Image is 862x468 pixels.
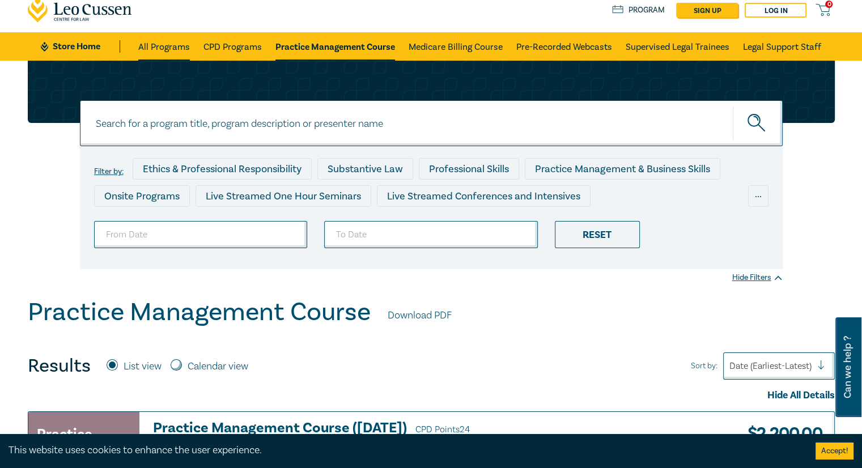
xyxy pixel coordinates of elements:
[203,32,262,61] a: CPD Programs
[37,424,92,444] h3: Practice
[317,158,413,180] div: Substantive Law
[124,359,162,374] label: List view
[41,40,120,53] a: Store Home
[743,32,821,61] a: Legal Support Staff
[545,212,649,234] div: National Programs
[825,1,833,8] span: 0
[28,388,835,403] div: Hide All Details
[842,324,853,410] span: Can we help ?
[80,100,783,146] input: Search for a program title, program description or presenter name
[153,420,619,437] h3: Practice Management Course ([DATE])
[409,32,503,61] a: Medicare Billing Course
[94,185,190,207] div: Onsite Programs
[388,308,452,323] a: Download PDF
[275,32,395,61] a: Practice Management Course
[94,221,308,248] input: From Date
[196,185,371,207] div: Live Streamed One Hour Seminars
[676,3,738,18] a: sign up
[745,3,806,18] a: Log in
[729,360,732,372] input: Sort by
[133,158,312,180] div: Ethics & Professional Responsibility
[626,32,729,61] a: Supervised Legal Trainees
[415,424,470,435] span: CPD Points 24
[525,158,720,180] div: Practice Management & Business Skills
[324,221,538,248] input: To Date
[612,4,665,16] a: Program
[816,443,853,460] button: Accept cookies
[94,167,124,176] label: Filter by:
[153,420,619,437] a: Practice Management Course ([DATE]) CPD Points24
[377,185,591,207] div: Live Streamed Conferences and Intensives
[691,360,717,372] span: Sort by:
[739,420,822,446] h3: $ 2,200.00
[748,185,768,207] div: ...
[9,443,799,458] div: This website uses cookies to enhance the user experience.
[28,355,91,377] h4: Results
[516,32,612,61] a: Pre-Recorded Webcasts
[94,212,274,234] div: Live Streamed Practical Workshops
[188,359,248,374] label: Calendar view
[732,272,783,283] div: Hide Filters
[138,32,190,61] a: All Programs
[419,158,519,180] div: Professional Skills
[555,221,640,248] div: Reset
[28,297,371,327] h1: Practice Management Course
[279,212,410,234] div: Pre-Recorded Webcasts
[415,212,540,234] div: 10 CPD Point Packages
